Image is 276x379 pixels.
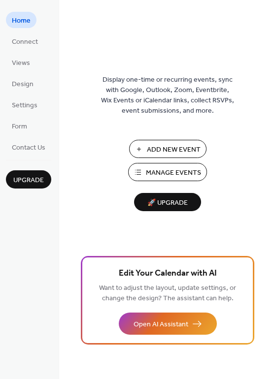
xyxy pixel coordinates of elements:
[119,313,217,335] button: Open AI Assistant
[101,75,234,116] span: Display one-time or recurring events, sync with Google, Outlook, Zoom, Eventbrite, Wix Events or ...
[6,170,51,189] button: Upgrade
[6,33,44,49] a: Connect
[6,139,51,155] a: Contact Us
[134,193,201,211] button: 🚀 Upgrade
[6,54,36,70] a: Views
[12,16,31,26] span: Home
[6,96,43,113] a: Settings
[12,100,37,111] span: Settings
[129,140,207,158] button: Add New Event
[13,175,44,186] span: Upgrade
[119,267,217,281] span: Edit Your Calendar with AI
[12,122,27,132] span: Form
[146,168,201,178] span: Manage Events
[128,163,207,181] button: Manage Events
[12,79,34,90] span: Design
[147,145,201,155] span: Add New Event
[12,58,30,68] span: Views
[6,118,33,134] a: Form
[6,75,39,92] a: Design
[140,196,195,210] span: 🚀 Upgrade
[99,282,236,305] span: Want to adjust the layout, update settings, or change the design? The assistant can help.
[12,143,45,153] span: Contact Us
[12,37,38,47] span: Connect
[6,12,36,28] a: Home
[134,319,188,330] span: Open AI Assistant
